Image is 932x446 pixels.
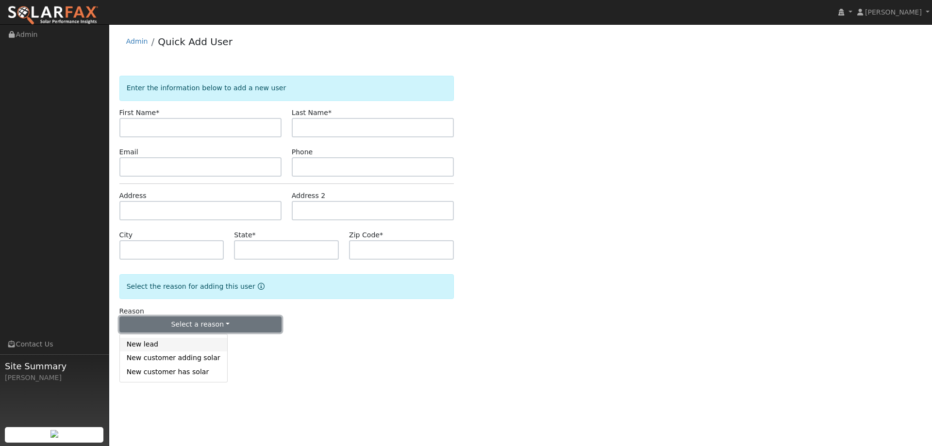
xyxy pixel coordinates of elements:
[292,191,326,201] label: Address 2
[292,147,313,157] label: Phone
[255,282,265,290] a: Reason for new user
[292,108,332,118] label: Last Name
[252,231,256,239] span: Required
[7,5,99,26] img: SolarFax
[158,36,233,48] a: Quick Add User
[119,147,138,157] label: Email
[126,37,148,45] a: Admin
[119,108,160,118] label: First Name
[349,230,383,240] label: Zip Code
[119,76,454,100] div: Enter the information below to add a new user
[328,109,332,116] span: Required
[120,351,227,365] a: New customer adding solar
[380,231,383,239] span: Required
[234,230,255,240] label: State
[50,430,58,438] img: retrieve
[156,109,159,116] span: Required
[119,306,144,316] label: Reason
[119,316,282,333] button: Select a reason
[119,230,133,240] label: City
[119,191,147,201] label: Address
[120,338,227,351] a: New lead
[865,8,922,16] span: [PERSON_NAME]
[5,373,104,383] div: [PERSON_NAME]
[120,365,227,379] a: New customer has solar
[119,274,454,299] div: Select the reason for adding this user
[5,360,104,373] span: Site Summary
